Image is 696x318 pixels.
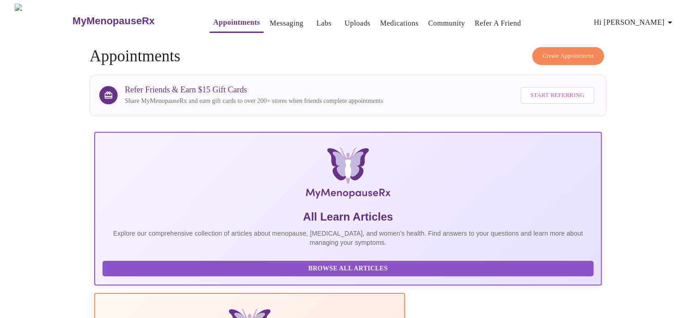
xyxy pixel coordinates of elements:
[380,17,418,30] a: Medications
[125,97,383,106] p: Share MyMenopauseRx and earn gift cards to over 200+ stores when friends complete appointments
[471,14,525,32] button: Refer a Friend
[270,17,303,30] a: Messaging
[309,14,339,32] button: Labs
[15,4,71,38] img: MyMenopauseRx Logo
[71,5,191,37] a: MyMenopauseRx
[266,14,307,32] button: Messaging
[178,147,517,202] img: MyMenopauseRx Logo
[103,229,594,247] p: Explore our comprehensive collection of articles about menopause, [MEDICAL_DATA], and women's hea...
[316,17,331,30] a: Labs
[594,16,675,29] span: Hi [PERSON_NAME]
[532,47,604,65] button: Create Appointment
[103,264,596,272] a: Browse All Articles
[590,13,679,32] button: Hi [PERSON_NAME]
[112,263,585,275] span: Browse All Articles
[125,85,383,95] h3: Refer Friends & Earn $15 Gift Cards
[345,17,371,30] a: Uploads
[376,14,422,32] button: Medications
[543,51,594,61] span: Create Appointment
[103,210,594,224] h5: All Learn Articles
[210,13,264,33] button: Appointments
[213,16,260,29] a: Appointments
[72,15,155,27] h3: MyMenopauseRx
[475,17,521,30] a: Refer a Friend
[520,87,594,104] button: Start Referring
[341,14,374,32] button: Uploads
[90,47,607,65] h4: Appointments
[428,17,465,30] a: Community
[530,90,584,101] span: Start Referring
[518,82,597,108] a: Start Referring
[103,261,594,277] button: Browse All Articles
[425,14,469,32] button: Community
